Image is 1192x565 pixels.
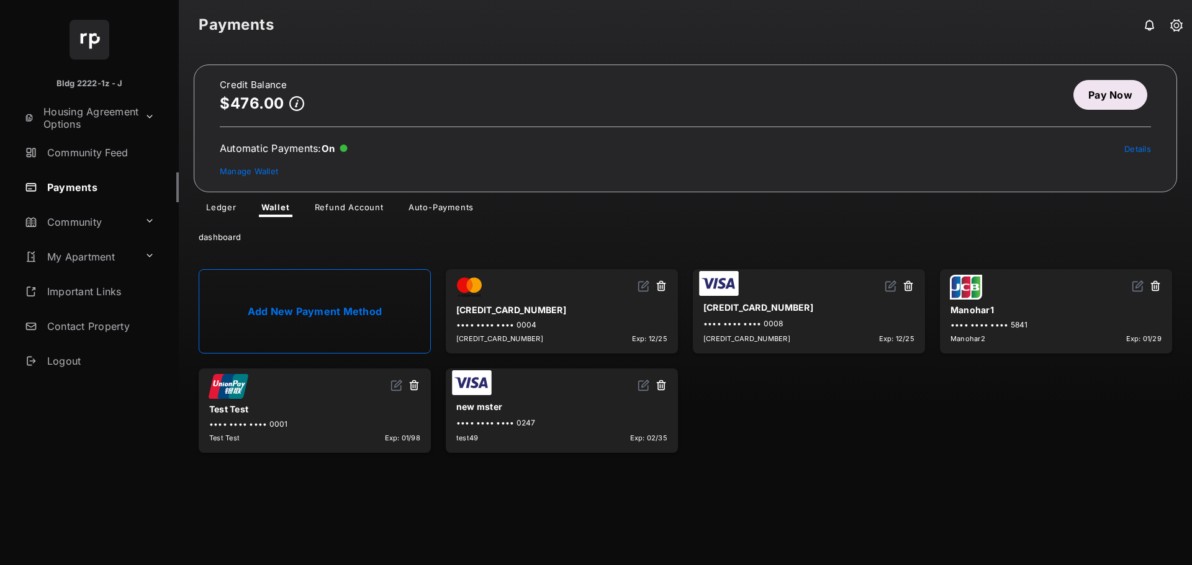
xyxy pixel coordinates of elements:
[199,269,431,354] a: Add New Payment Method
[251,202,300,217] a: Wallet
[456,396,667,417] div: new mster
[20,138,179,167] a: Community Feed
[456,334,543,343] span: [CREDIT_CARD_NUMBER]
[305,202,394,217] a: Refund Account
[950,334,985,343] span: Manohar2
[950,300,1162,320] div: Manohar1
[20,277,160,306] a: Important Links
[385,434,420,442] span: Exp: 01/98
[179,217,1192,252] div: dashboard
[196,202,246,217] a: Ledger
[56,78,123,90] p: Bldg 2222-1z - J
[20,172,179,202] a: Payments
[632,334,667,343] span: Exp: 12/25
[456,320,667,329] div: •••• •••• •••• 0004
[209,419,420,429] div: •••• •••• •••• 0001
[20,242,140,272] a: My Apartment
[456,300,667,320] div: [CREDIT_CARD_NUMBER]
[220,142,348,154] div: Automatic Payments :
[638,280,650,292] img: svg+xml;base64,PHN2ZyB2aWV3Qm94PSIwIDAgMjQgMjQiIHdpZHRoPSIxNiIgaGVpZ2h0PSIxNiIgZmlsbD0ibm9uZSIgeG...
[199,17,274,32] strong: Payments
[209,399,420,419] div: Test Test
[703,297,914,318] div: [CREDIT_CARD_NUMBER]
[1126,334,1162,343] span: Exp: 01/29
[220,95,284,112] p: $476.00
[879,334,914,343] span: Exp: 12/25
[220,80,304,90] h2: Credit Balance
[703,334,790,343] span: [CREDIT_CARD_NUMBER]
[950,320,1162,329] div: •••• •••• •••• 5841
[70,20,109,60] img: svg+xml;base64,PHN2ZyB4bWxucz0iaHR0cDovL3d3dy53My5vcmcvMjAwMC9zdmciIHdpZHRoPSI2NCIgaGVpZ2h0PSI2NC...
[20,311,179,341] a: Contact Property
[391,379,403,391] img: svg+xml;base64,PHN2ZyB2aWV3Qm94PSIwIDAgMjQgMjQiIHdpZHRoPSIxNiIgaGVpZ2h0PSIxNiIgZmlsbD0ibm9uZSIgeG...
[1124,144,1151,154] a: Details
[456,434,479,442] span: test49
[322,143,335,154] span: On
[209,434,240,442] span: Test Test
[456,418,667,427] div: •••• •••• •••• 0247
[703,319,914,328] div: •••• •••• •••• 0008
[20,346,179,376] a: Logout
[399,202,484,217] a: Auto-Payments
[630,434,667,442] span: Exp: 02/35
[638,379,650,391] img: svg+xml;base64,PHN2ZyB2aWV3Qm94PSIwIDAgMjQgMjQiIHdpZHRoPSIxNiIgaGVpZ2h0PSIxNiIgZmlsbD0ibm9uZSIgeG...
[885,280,897,292] img: svg+xml;base64,PHN2ZyB2aWV3Qm94PSIwIDAgMjQgMjQiIHdpZHRoPSIxNiIgaGVpZ2h0PSIxNiIgZmlsbD0ibm9uZSIgeG...
[220,166,278,176] a: Manage Wallet
[20,103,140,133] a: Housing Agreement Options
[20,207,140,237] a: Community
[1132,280,1144,292] img: svg+xml;base64,PHN2ZyB2aWV3Qm94PSIwIDAgMjQgMjQiIHdpZHRoPSIxNiIgaGVpZ2h0PSIxNiIgZmlsbD0ibm9uZSIgeG...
